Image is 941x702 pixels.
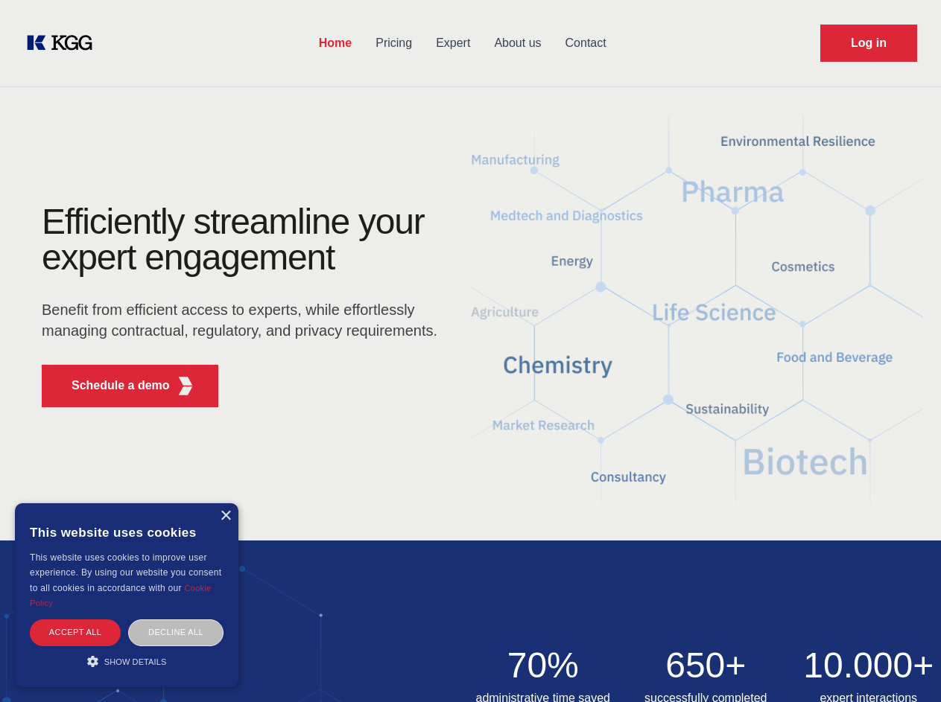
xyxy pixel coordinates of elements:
div: Show details [30,654,224,669]
img: KGG Fifth Element RED [471,97,924,526]
div: Accept all [30,619,121,645]
a: KOL Knowledge Platform: Talk to Key External Experts (KEE) [24,31,104,55]
a: Request Demo [820,25,917,62]
p: Benefit from efficient access to experts, while effortlessly managing contractual, regulatory, an... [42,299,447,341]
div: Close [220,511,231,522]
a: Contact [554,24,618,63]
a: About us [482,24,553,63]
span: Show details [104,657,167,666]
p: Schedule a demo [72,377,170,395]
h1: Efficiently streamline your expert engagement [42,204,447,275]
a: Expert [424,24,482,63]
h2: 650+ [633,648,779,683]
h2: 70% [471,648,616,683]
a: Pricing [364,24,424,63]
div: This website uses cookies [30,514,224,550]
img: KGG Fifth Element RED [177,377,195,395]
a: Cookie Policy [30,584,212,607]
span: This website uses cookies to improve user experience. By using our website you consent to all coo... [30,552,221,593]
a: Home [307,24,364,63]
div: Decline all [128,619,224,645]
button: Schedule a demoKGG Fifth Element RED [42,365,218,407]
